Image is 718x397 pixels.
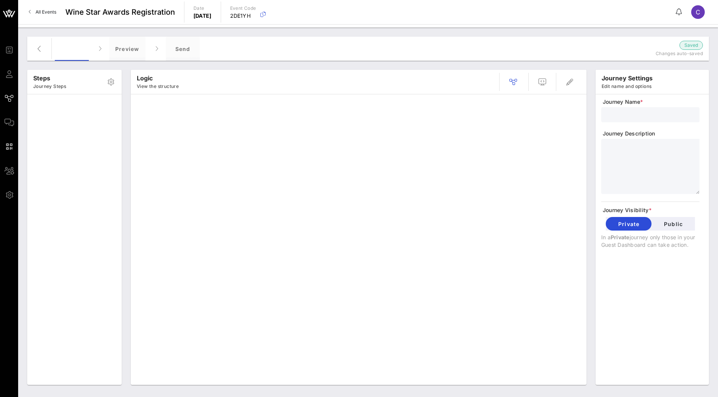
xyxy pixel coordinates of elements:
span: Private [611,234,630,240]
span: Journey Description [603,130,699,137]
span: Public [658,221,689,227]
p: journey settings [602,74,653,83]
button: Public [651,217,695,231]
span: Saved [684,42,698,49]
p: 2DE1YH [230,12,256,20]
p: Journey Steps [33,83,66,90]
a: All Events [24,6,61,18]
p: Date [193,5,212,12]
p: Logic [137,74,179,83]
button: Private [606,217,651,231]
span: All Events [36,9,56,15]
span: Wine Star Awards Registration [65,6,175,18]
span: Private [612,221,645,227]
p: In a journey only those in your Guest Dashboard can take action. [601,234,699,249]
div: C [691,5,705,19]
p: View the structure [137,83,179,90]
p: Steps [33,74,66,83]
p: [DATE] [193,12,212,20]
div: Preview [109,37,145,61]
p: Changes auto-saved [608,50,703,57]
span: Journey Name [603,98,699,106]
span: C [696,8,700,16]
div: Send [166,37,200,61]
span: Journey Visibility [603,206,699,214]
p: Edit name and options [602,83,653,90]
p: Event Code [230,5,256,12]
